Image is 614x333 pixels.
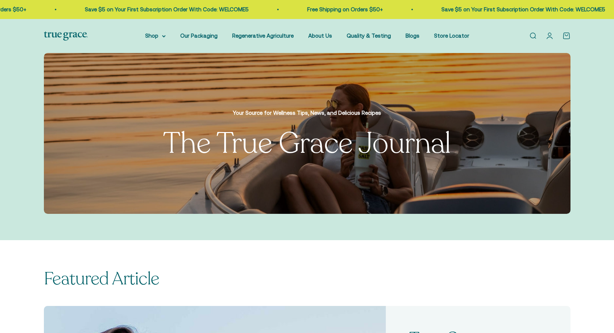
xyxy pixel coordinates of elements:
a: Our Packaging [180,33,218,39]
a: About Us [308,33,332,39]
p: Save $5 on Your First Subscription Order With Code: WELCOME5 [441,5,604,14]
a: Free Shipping on Orders $50+ [306,6,382,12]
split-lines: Featured Article [44,267,159,291]
a: Blogs [406,33,419,39]
p: Save $5 on Your First Subscription Order With Code: WELCOME5 [84,5,248,14]
summary: Shop [145,31,166,40]
a: Store Locator [434,33,469,39]
split-lines: The True Grace Journal [163,124,451,163]
a: Quality & Testing [347,33,391,39]
p: Your Source for Wellness Tips, News, and Delicious Recipes [163,109,451,117]
a: Regenerative Agriculture [232,33,294,39]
